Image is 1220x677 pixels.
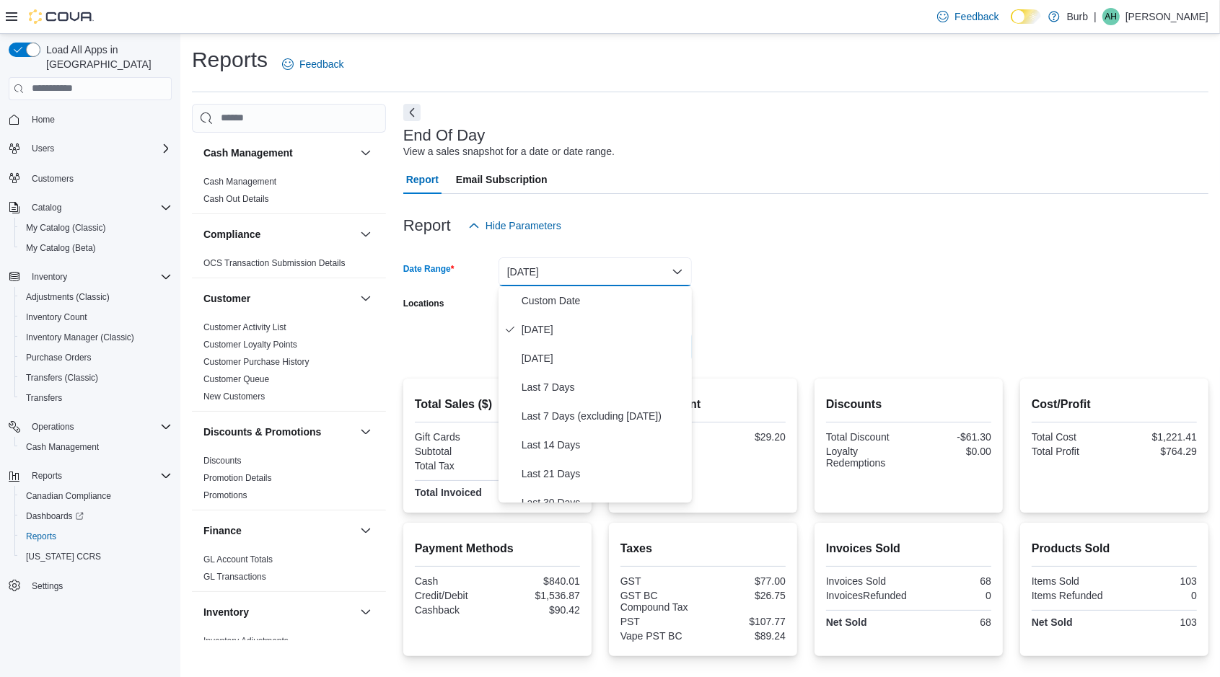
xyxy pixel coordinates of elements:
div: Cashback [415,604,495,616]
span: Inventory Manager (Classic) [26,332,134,343]
span: Operations [26,418,172,435]
span: Last 7 Days [522,379,686,396]
a: GL Transactions [203,572,266,582]
span: OCS Transaction Submission Details [203,257,346,269]
span: Load All Apps in [GEOGRAPHIC_DATA] [40,43,172,71]
div: GST BC Compound Tax [620,590,701,613]
span: Last 30 Days [522,494,686,511]
button: Transfers [14,388,177,408]
span: Cash Out Details [203,193,269,205]
a: Dashboards [14,506,177,526]
label: Date Range [403,263,455,275]
div: Finance [192,551,386,591]
div: GST [620,575,701,587]
span: Dashboards [20,508,172,525]
span: Catalog [26,199,172,216]
button: Settings [3,575,177,596]
a: Cash Out Details [203,194,269,204]
a: GL Account Totals [203,554,273,565]
span: [DATE] [522,350,686,367]
button: Discounts & Promotions [203,425,354,439]
span: Inventory Count [26,311,87,323]
span: Feedback [955,9,999,24]
button: Cash Management [357,144,374,161]
button: Customer [203,291,354,306]
div: Customer [192,319,386,411]
div: $26.75 [706,590,786,601]
h3: End Of Day [403,127,486,144]
div: Total Cost [1032,431,1112,443]
div: Invoices Sold [826,575,906,587]
div: Axel Holin [1102,8,1120,25]
strong: Total Invoiced [415,487,482,498]
a: Transfers (Classic) [20,369,104,386]
span: Dashboards [26,510,84,522]
span: Reports [20,528,172,545]
div: $1,221.41 [1117,431,1197,443]
a: Purchase Orders [20,349,97,366]
span: Users [26,140,172,157]
a: Promotions [203,490,247,500]
div: $764.29 [1117,446,1197,457]
a: My Catalog (Classic) [20,219,112,236]
h2: Cost/Profit [1032,396,1197,413]
button: My Catalog (Classic) [14,218,177,238]
button: [US_STATE] CCRS [14,547,177,567]
a: Customer Loyalty Points [203,340,297,350]
span: Inventory Count [20,309,172,326]
span: Custom Date [522,292,686,309]
span: [DATE] [522,321,686,338]
span: Home [32,114,55,125]
div: 0 [913,590,991,601]
input: Dark Mode [1011,9,1041,25]
a: Promotion Details [203,473,272,483]
div: $90.42 [500,604,580,616]
div: Vape PST BC [620,630,701,642]
span: Users [32,143,54,154]
button: Operations [26,418,80,435]
button: My Catalog (Beta) [14,238,177,258]
span: Cash Management [26,441,99,453]
button: Purchase Orders [14,348,177,368]
button: Catalog [26,199,67,216]
button: Compliance [357,226,374,243]
button: Cash Management [14,437,177,457]
div: Total Profit [1032,446,1112,457]
span: Settings [32,580,63,592]
span: Customer Activity List [203,322,286,333]
p: [PERSON_NAME] [1125,8,1208,25]
span: Transfers (Classic) [20,369,172,386]
a: My Catalog (Beta) [20,239,102,257]
div: Loyalty Redemptions [826,446,906,469]
div: $107.77 [706,616,786,627]
a: [US_STATE] CCRS [20,548,107,565]
span: Customer Queue [203,373,269,385]
span: GL Transactions [203,571,266,583]
span: [US_STATE] CCRS [26,551,101,562]
div: Compliance [192,255,386,278]
button: Users [26,140,60,157]
button: Inventory Count [14,307,177,327]
button: Canadian Compliance [14,486,177,506]
h3: Finance [203,523,242,538]
span: Cash Management [20,438,172,456]
button: Customers [3,167,177,188]
p: | [1094,8,1097,25]
div: $89.24 [706,630,786,642]
button: Cash Management [203,146,354,160]
a: Customer Activity List [203,322,286,332]
div: Cash [415,575,495,587]
div: Subtotal [415,446,495,457]
h2: Average Spent [620,396,786,413]
div: Gift Cards [415,431,495,443]
div: 0 [1117,590,1197,601]
div: Total Tax [415,460,495,472]
div: 68 [911,616,991,628]
div: Credit/Debit [415,590,495,601]
span: Inventory [32,271,67,283]
a: Customer Queue [203,374,269,384]
span: Report [406,165,439,194]
a: Inventory Count [20,309,93,326]
a: Dashboards [20,508,89,525]
span: Customer Purchase History [203,356,310,368]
